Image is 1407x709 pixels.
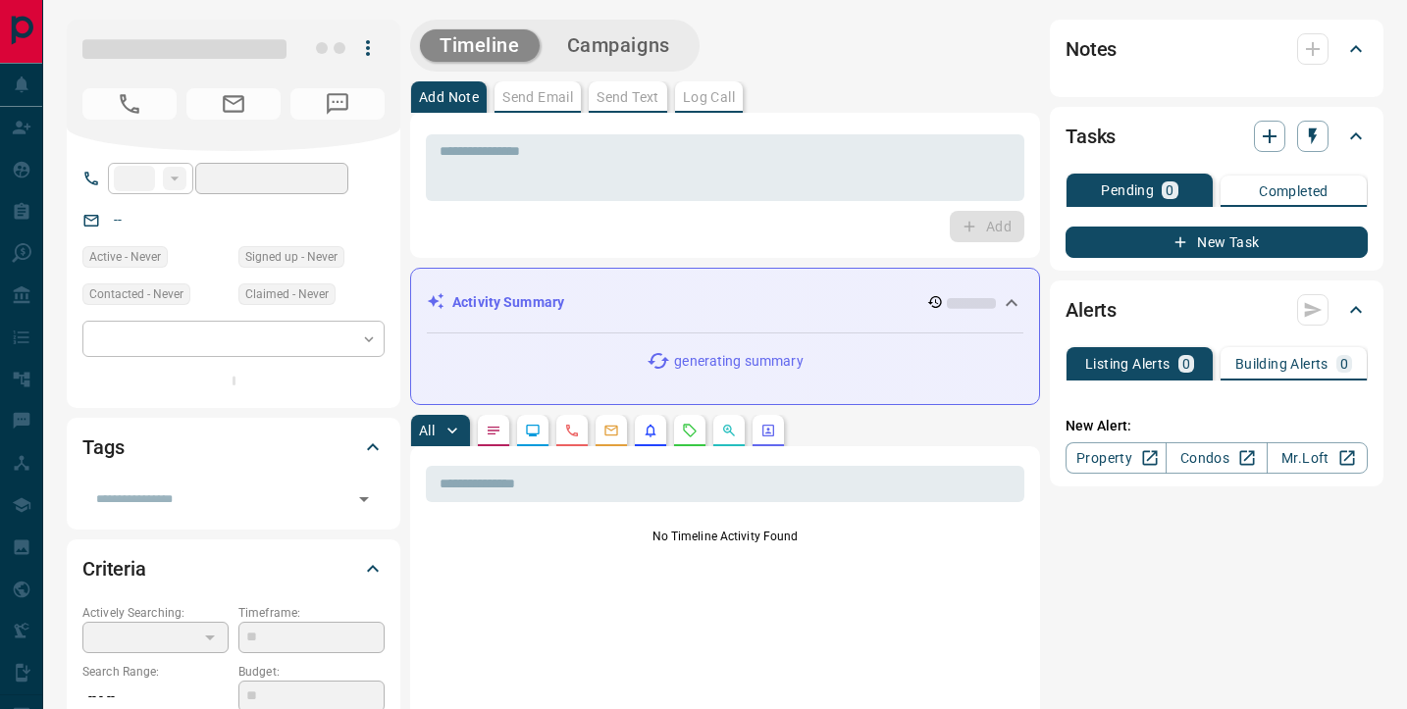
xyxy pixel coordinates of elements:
div: Tasks [1066,113,1368,160]
a: Condos [1166,442,1267,474]
span: No Number [290,88,385,120]
span: No Number [82,88,177,120]
p: Actively Searching: [82,604,229,622]
button: New Task [1066,227,1368,258]
div: Activity Summary [427,284,1023,321]
p: New Alert: [1066,416,1368,436]
h2: Alerts [1066,294,1117,326]
div: Tags [82,424,385,471]
svg: Calls [564,423,580,438]
h2: Notes [1066,33,1117,65]
button: Open [350,485,378,513]
span: No Email [186,88,281,120]
p: generating summary [674,351,803,372]
span: Active - Never [89,247,161,267]
a: Property [1066,442,1167,474]
p: 0 [1166,183,1173,197]
span: Signed up - Never [245,247,338,267]
p: Add Note [419,90,479,104]
div: Notes [1066,25,1368,73]
h2: Tags [82,431,124,463]
svg: Agent Actions [760,423,776,438]
p: Search Range: [82,663,229,681]
svg: Opportunities [721,423,737,438]
p: No Timeline Activity Found [426,528,1024,545]
h2: Tasks [1066,121,1116,152]
h2: Criteria [82,553,146,584]
button: Campaigns [547,29,690,62]
div: Alerts [1066,286,1368,333]
span: Claimed - Never [245,284,329,304]
p: Budget: [238,663,385,681]
p: 0 [1182,357,1190,371]
a: Mr.Loft [1267,442,1368,474]
svg: Emails [603,423,619,438]
span: Contacted - Never [89,284,183,304]
p: Completed [1259,184,1329,198]
a: -- [114,212,122,228]
p: Building Alerts [1235,357,1329,371]
p: Pending [1101,183,1154,197]
svg: Notes [486,423,501,438]
svg: Lead Browsing Activity [525,423,541,438]
p: All [419,424,435,437]
p: Listing Alerts [1085,357,1171,371]
div: Criteria [82,545,385,592]
button: Timeline [420,29,540,62]
p: 0 [1340,357,1348,371]
svg: Requests [682,423,698,438]
p: Timeframe: [238,604,385,622]
svg: Listing Alerts [643,423,658,438]
p: Activity Summary [452,292,564,313]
